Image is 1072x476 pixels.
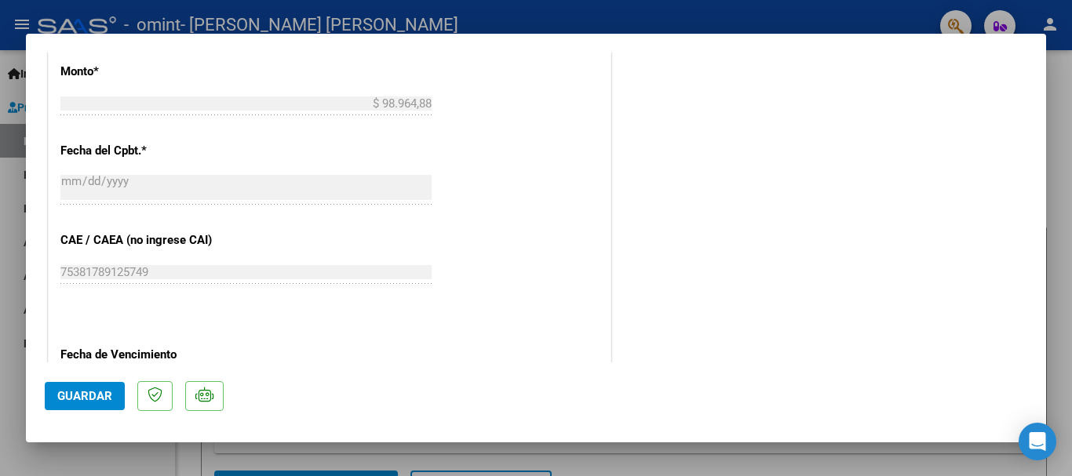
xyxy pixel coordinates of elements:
p: Fecha de Vencimiento [60,346,222,364]
button: Guardar [45,382,125,410]
p: Monto [60,63,222,81]
div: Open Intercom Messenger [1019,423,1056,460]
span: Guardar [57,389,112,403]
p: Fecha del Cpbt. [60,142,222,160]
p: CAE / CAEA (no ingrese CAI) [60,231,222,249]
